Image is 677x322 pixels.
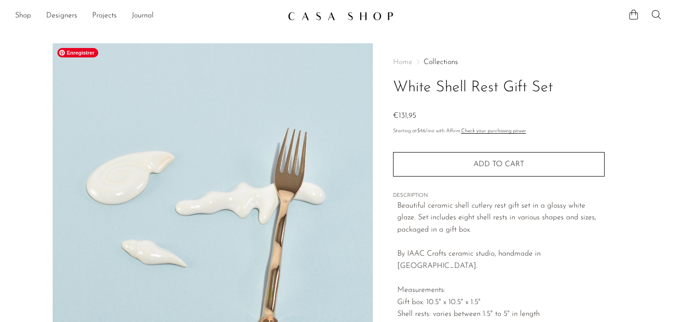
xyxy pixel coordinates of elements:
[132,10,154,22] a: Journal
[15,8,280,24] nav: Desktop navigation
[393,152,605,177] button: Add to cart
[15,8,280,24] ul: NEW HEADER MENU
[424,58,458,66] a: Collections
[461,129,526,134] a: Check your purchasing power - Learn more about Affirm Financing (opens in modal)
[393,112,416,120] span: €131,95
[393,127,605,136] p: Starting at /mo with Affirm.
[15,10,31,22] a: Shop
[397,298,480,306] span: Gift box: 10.5" x 10.5" x 1.5"
[393,76,605,100] h1: White Shell Rest Gift Set
[57,48,98,57] span: Enregistrer
[397,200,605,321] p: Beautiful ceramic shell cutlery rest gift set in a glossy white glaze. Set includes eight shell r...
[393,58,412,66] span: Home
[393,58,605,66] nav: Breadcrumbs
[92,10,117,22] a: Projects
[473,161,524,168] span: Add to cart
[417,129,425,134] span: $46
[393,192,605,200] span: DESCRIPTION
[46,10,77,22] a: Designers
